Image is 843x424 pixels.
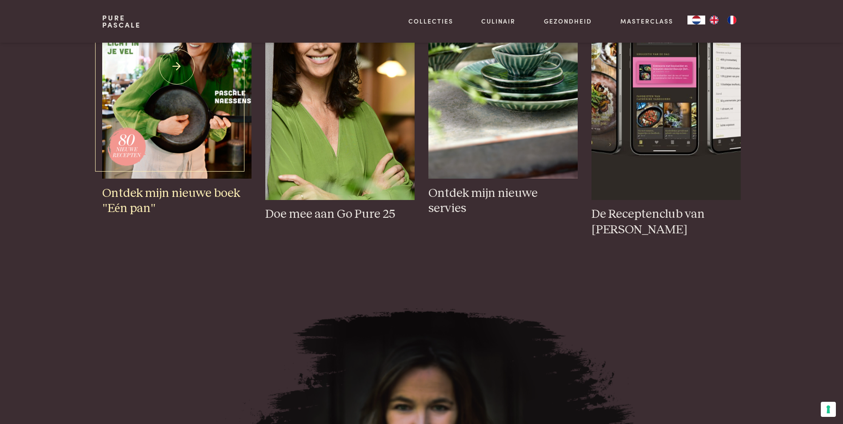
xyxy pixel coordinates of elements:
a: Culinair [481,16,515,26]
a: NL [687,16,705,24]
a: Collecties [408,16,453,26]
button: Uw voorkeuren voor toestemming voor trackingtechnologieën [821,402,836,417]
a: Masterclass [620,16,673,26]
h3: Doe mee aan Go Pure 25 [265,207,414,222]
h3: De Receptenclub van [PERSON_NAME] [591,207,740,237]
h3: Ontdek mijn nieuwe boek "Eén pan" [102,186,251,216]
h3: Ontdek mijn nieuwe servies [428,186,577,216]
ul: Language list [705,16,741,24]
a: FR [723,16,741,24]
div: Language [687,16,705,24]
a: PurePascale [102,14,141,28]
a: Gezondheid [544,16,592,26]
a: EN [705,16,723,24]
aside: Language selected: Nederlands [687,16,741,24]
